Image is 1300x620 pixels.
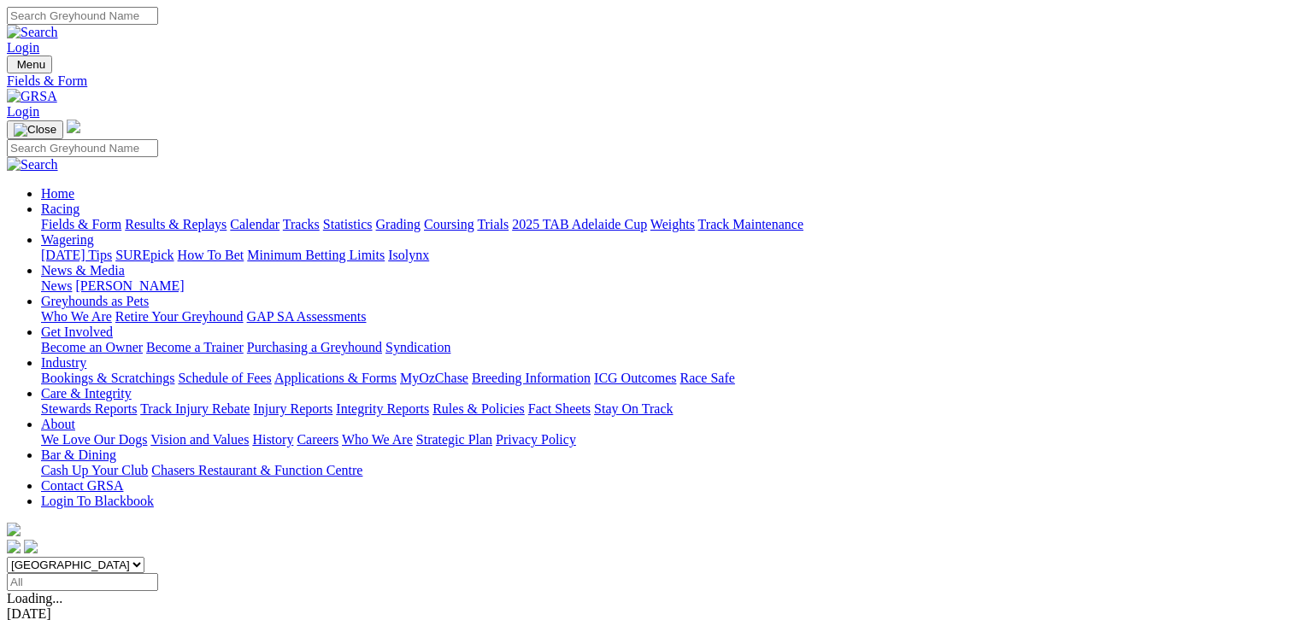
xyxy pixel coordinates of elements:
a: Applications & Forms [274,371,397,385]
a: Contact GRSA [41,478,123,493]
a: Retire Your Greyhound [115,309,244,324]
a: 2025 TAB Adelaide Cup [512,217,647,231]
a: News & Media [41,263,125,278]
a: How To Bet [178,248,244,262]
a: Become an Owner [41,340,143,354]
a: Stewards Reports [41,401,137,416]
a: Isolynx [388,248,429,262]
img: logo-grsa-white.png [67,120,80,133]
a: Breeding Information [472,371,591,385]
a: Bookings & Scratchings [41,371,174,385]
div: Care & Integrity [41,401,1293,417]
a: Fact Sheets [528,401,591,416]
a: SUREpick [115,248,174,262]
a: Get Involved [41,325,113,339]
a: We Love Our Dogs [41,432,147,447]
a: Greyhounds as Pets [41,294,149,308]
a: Fields & Form [41,217,121,231]
input: Search [7,7,158,25]
a: Racing [41,202,79,216]
a: Track Maintenance [698,217,803,231]
a: Careers [297,432,338,447]
a: Chasers Restaurant & Function Centre [151,463,362,477]
a: Schedule of Fees [178,371,271,385]
a: Track Injury Rebate [140,401,250,416]
a: Login [7,104,39,119]
a: News [41,278,72,293]
img: GRSA [7,89,57,104]
a: Who We Are [41,309,112,324]
a: Bar & Dining [41,447,116,462]
a: Vision and Values [150,432,249,447]
div: Bar & Dining [41,463,1293,478]
a: Fields & Form [7,73,1293,89]
div: Greyhounds as Pets [41,309,1293,325]
img: facebook.svg [7,540,21,553]
a: Grading [376,217,421,231]
button: Toggle navigation [7,120,63,139]
a: Trials [477,217,509,231]
img: Search [7,25,58,40]
a: Minimum Betting Limits [247,248,385,262]
a: Rules & Policies [432,401,525,416]
img: Search [7,157,58,173]
div: News & Media [41,278,1293,294]
img: Close [14,123,56,137]
button: Toggle navigation [7,56,52,73]
a: About [41,417,75,431]
a: Home [41,186,74,201]
input: Search [7,139,158,157]
span: Loading... [7,591,62,605]
a: History [252,432,293,447]
a: Calendar [230,217,279,231]
a: Injury Reports [253,401,332,416]
div: About [41,432,1293,447]
a: Login [7,40,39,55]
a: Statistics [323,217,373,231]
a: Results & Replays [125,217,226,231]
a: Coursing [424,217,474,231]
span: Menu [17,58,45,71]
a: Strategic Plan [416,432,492,447]
a: ICG Outcomes [594,371,676,385]
a: Cash Up Your Club [41,463,148,477]
div: Racing [41,217,1293,232]
a: Tracks [283,217,320,231]
a: GAP SA Assessments [247,309,367,324]
div: Industry [41,371,1293,386]
a: Care & Integrity [41,386,132,401]
a: MyOzChase [400,371,468,385]
a: Become a Trainer [146,340,244,354]
a: Stay On Track [594,401,673,416]
img: logo-grsa-white.png [7,523,21,536]
a: Login To Blackbook [41,494,154,508]
div: Wagering [41,248,1293,263]
img: twitter.svg [24,540,38,553]
a: [PERSON_NAME] [75,278,184,293]
a: Integrity Reports [336,401,429,416]
a: Wagering [41,232,94,247]
a: Weights [650,217,695,231]
a: Syndication [385,340,450,354]
a: Purchasing a Greyhound [247,340,382,354]
input: Select date [7,573,158,591]
a: Privacy Policy [496,432,576,447]
div: Get Involved [41,340,1293,355]
a: Who We Are [342,432,413,447]
a: Race Safe [679,371,734,385]
a: Industry [41,355,86,370]
a: [DATE] Tips [41,248,112,262]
